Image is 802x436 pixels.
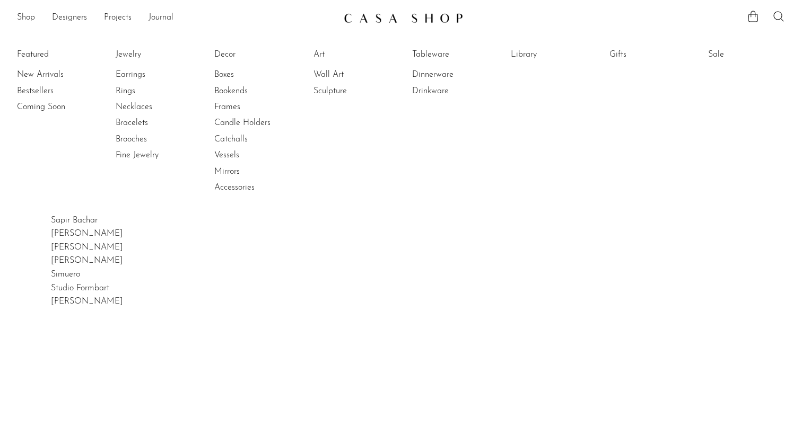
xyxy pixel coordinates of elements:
[116,69,195,81] a: Earrings
[51,243,123,252] a: [PERSON_NAME]
[214,149,294,161] a: Vessels
[116,49,195,60] a: Jewelry
[17,9,335,27] nav: Desktop navigation
[313,85,393,97] a: Sculpture
[51,229,123,238] a: [PERSON_NAME]
[104,11,132,25] a: Projects
[214,85,294,97] a: Bookends
[313,47,393,99] ul: Art
[116,149,195,161] a: Fine Jewelry
[412,85,492,97] a: Drinkware
[313,69,393,81] a: Wall Art
[214,101,294,113] a: Frames
[17,85,97,97] a: Bestsellers
[116,101,195,113] a: Necklaces
[511,47,590,67] ul: Library
[17,69,97,81] a: New Arrivals
[116,134,195,145] a: Brooches
[17,67,97,115] ul: Featured
[214,47,294,196] ul: Decor
[412,49,492,60] a: Tableware
[51,270,80,279] a: Simuero
[708,49,788,60] a: Sale
[214,134,294,145] a: Catchalls
[116,117,195,129] a: Bracelets
[214,182,294,193] a: Accessories
[116,85,195,97] a: Rings
[149,11,173,25] a: Journal
[51,256,123,265] a: [PERSON_NAME]
[214,166,294,177] a: Mirrors
[609,47,689,67] ul: Gifts
[511,49,590,60] a: Library
[412,69,492,81] a: Dinnerware
[17,101,97,113] a: Coming Soon
[708,47,788,67] ul: Sale
[52,11,87,25] a: Designers
[412,47,492,99] ul: Tableware
[17,11,35,25] a: Shop
[116,47,195,164] ul: Jewelry
[214,69,294,81] a: Boxes
[51,216,98,225] a: Sapir Bachar
[609,49,689,60] a: Gifts
[214,49,294,60] a: Decor
[51,297,123,306] a: [PERSON_NAME]
[51,284,109,292] a: Studio Formbart
[17,9,335,27] ul: NEW HEADER MENU
[214,117,294,129] a: Candle Holders
[313,49,393,60] a: Art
